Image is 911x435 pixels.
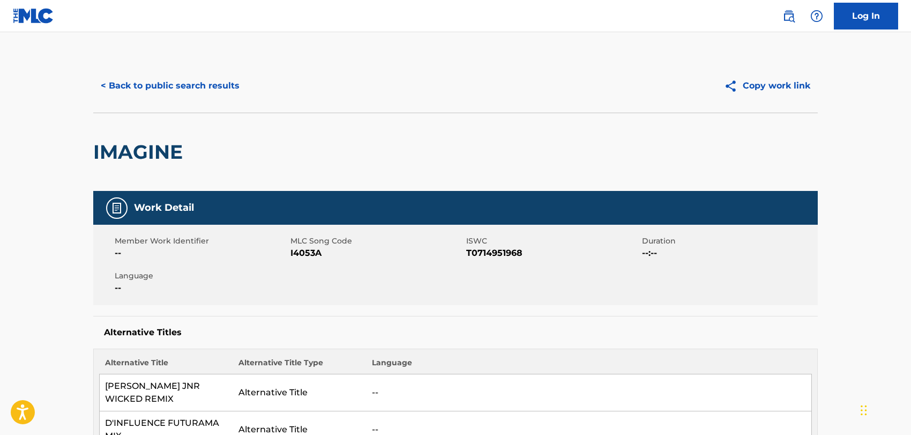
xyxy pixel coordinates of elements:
[642,235,815,247] span: Duration
[115,282,288,294] span: --
[466,247,639,260] span: T0714951968
[233,357,367,374] th: Alternative Title Type
[115,247,288,260] span: --
[110,202,123,215] img: Work Detail
[290,235,464,247] span: MLC Song Code
[367,357,812,374] th: Language
[93,72,247,99] button: < Back to public search results
[115,270,288,282] span: Language
[100,374,233,411] td: [PERSON_NAME] JNR WICKED REMIX
[100,357,233,374] th: Alternative Title
[642,247,815,260] span: --:--
[778,5,800,27] a: Public Search
[93,140,188,164] h2: IMAGINE
[724,79,743,93] img: Copy work link
[13,8,54,24] img: MLC Logo
[134,202,194,214] h5: Work Detail
[233,374,367,411] td: Alternative Title
[810,10,823,23] img: help
[104,327,807,338] h5: Alternative Titles
[367,374,812,411] td: --
[466,235,639,247] span: ISWC
[716,72,818,99] button: Copy work link
[782,10,795,23] img: search
[861,394,867,426] div: Drag
[834,3,898,30] a: Log In
[115,235,288,247] span: Member Work Identifier
[857,384,911,435] iframe: Chat Widget
[290,247,464,260] span: I4053A
[806,5,827,27] div: Help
